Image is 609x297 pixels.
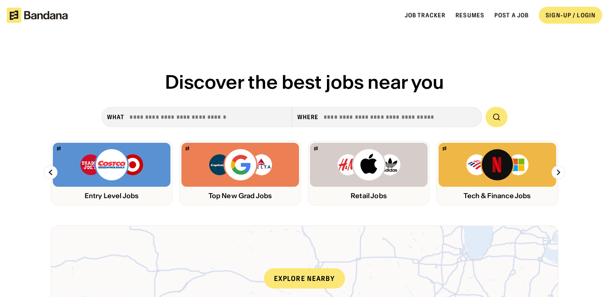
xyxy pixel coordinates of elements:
[57,147,60,150] img: Bandana logo
[551,166,565,179] img: Right Arrow
[405,11,445,19] a: Job Tracker
[439,192,556,200] div: Tech & Finance Jobs
[310,192,428,200] div: Retail Jobs
[208,148,272,182] img: Capital One, Google, Delta logos
[436,141,558,205] a: Bandana logoBank of America, Netflix, Microsoft logosTech & Finance Jobs
[466,148,529,182] img: Bank of America, Netflix, Microsoft logos
[337,148,401,182] img: H&M, Apply, Adidas logos
[51,141,173,205] a: Bandana logoTrader Joe’s, Costco, Target logosEntry Level Jobs
[107,113,124,121] div: what
[7,8,68,23] img: Bandana logotype
[297,113,319,121] div: Where
[179,141,301,205] a: Bandana logoCapital One, Google, Delta logosTop New Grad Jobs
[308,141,430,205] a: Bandana logoH&M, Apply, Adidas logosRetail Jobs
[181,192,299,200] div: Top New Grad Jobs
[455,11,484,19] a: Resumes
[314,147,318,150] img: Bandana logo
[494,11,529,19] a: Post a job
[546,11,595,19] div: SIGN-UP / LOGIN
[80,148,144,182] img: Trader Joe’s, Costco, Target logos
[264,268,345,289] div: Explore nearby
[53,192,170,200] div: Entry Level Jobs
[165,70,444,94] span: Discover the best jobs near you
[443,147,446,150] img: Bandana logo
[186,147,189,150] img: Bandana logo
[44,166,58,179] img: Left Arrow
